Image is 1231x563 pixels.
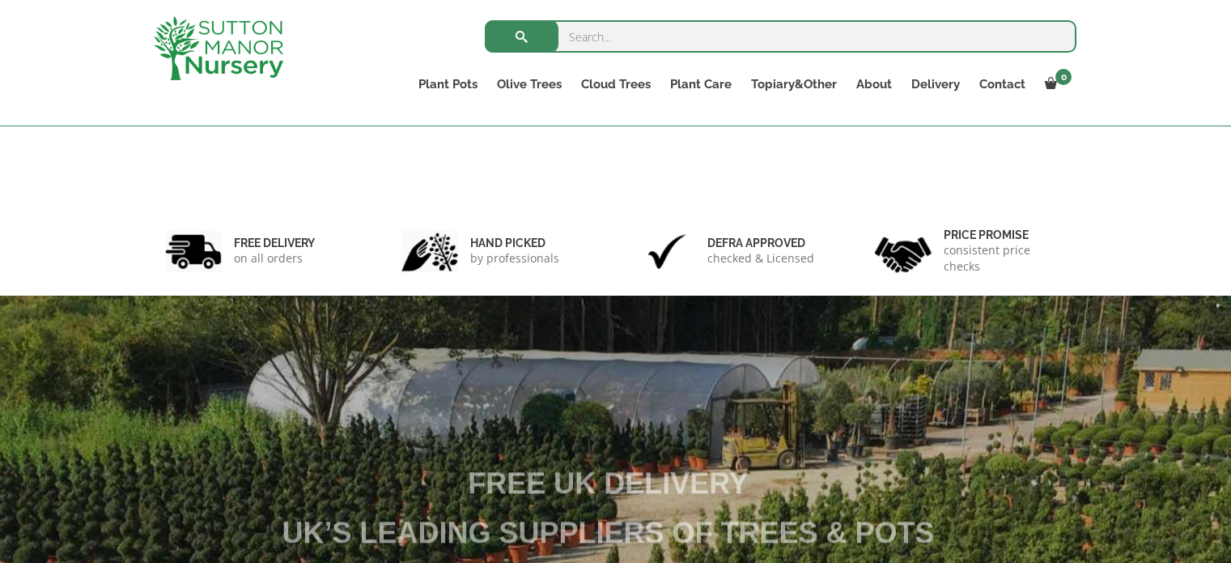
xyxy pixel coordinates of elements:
a: Topiary&Other [741,73,847,96]
h6: Defra approved [707,236,814,250]
p: on all orders [234,250,315,267]
input: Search... [485,20,1076,53]
a: About [847,73,902,96]
img: 2.jpg [401,231,458,272]
h6: Price promise [944,228,1067,242]
img: 3.jpg [639,231,695,272]
h6: FREE DELIVERY [234,236,315,250]
img: 4.jpg [875,227,932,276]
span: 0 [1055,69,1072,85]
a: Plant Pots [409,73,487,96]
h6: hand picked [470,236,559,250]
a: Contact [970,73,1035,96]
p: by professionals [470,250,559,267]
p: checked & Licensed [707,250,814,267]
h1: FREE UK DELIVERY UK’S LEADING SUPPLIERS OF TREES & POTS [13,459,1183,557]
a: Delivery [902,73,970,96]
a: Cloud Trees [571,73,660,96]
img: logo [154,16,283,80]
a: 0 [1035,73,1076,96]
p: consistent price checks [944,242,1067,275]
a: Olive Trees [487,73,571,96]
a: Plant Care [660,73,741,96]
img: 1.jpg [165,231,222,272]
